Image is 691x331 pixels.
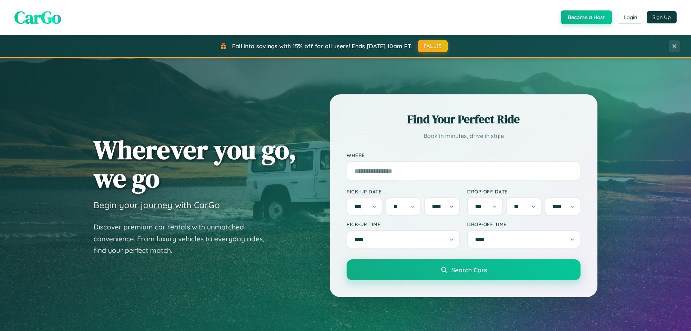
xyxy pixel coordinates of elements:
button: Login [618,11,643,24]
label: Pick-up Time [347,221,460,227]
label: Pick-up Date [347,188,460,194]
p: Discover premium car rentals with unmatched convenience. From luxury vehicles to everyday rides, ... [94,221,274,256]
span: CarGo [14,5,61,29]
label: Drop-off Time [467,221,581,227]
h3: Begin your journey with CarGo [94,200,220,210]
button: Sign Up [647,11,677,23]
label: Drop-off Date [467,188,581,194]
span: Fall into savings with 15% off for all users! Ends [DATE] 10am PT. [232,43,412,50]
span: Search Cars [451,266,487,274]
h2: Find Your Perfect Ride [347,111,581,127]
label: Where [347,152,581,158]
button: FALL15 [418,40,448,52]
p: Book in minutes, drive in style [347,131,581,141]
h1: Wherever you go, we go [94,135,297,192]
button: Search Cars [347,259,581,280]
button: Become a Host [561,10,612,24]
